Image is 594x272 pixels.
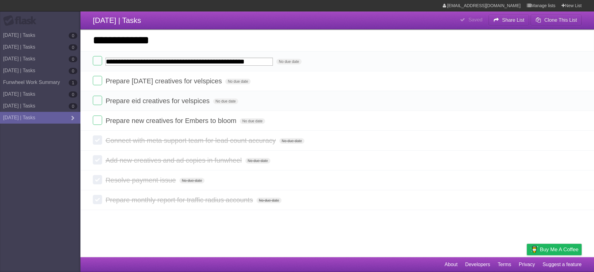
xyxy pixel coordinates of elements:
[502,17,524,23] b: Share List
[245,158,270,164] span: No due date
[530,244,538,255] img: Buy me a coffee
[105,196,254,204] span: Prepare monthly report for traffic radius accounts
[93,16,141,24] span: [DATE] | Tasks
[105,176,177,184] span: Resolve payment issue
[213,99,238,104] span: No due date
[69,91,77,98] b: 0
[468,17,482,22] b: Saved
[69,80,77,86] b: 1
[527,244,582,255] a: Buy me a coffee
[489,15,529,26] button: Share List
[93,175,102,184] label: Done
[445,259,458,270] a: About
[105,97,211,105] span: Prepare eid creatives for velspices
[225,79,250,84] span: No due date
[93,116,102,125] label: Done
[276,59,301,64] span: No due date
[69,44,77,50] b: 0
[69,103,77,109] b: 0
[279,138,304,144] span: No due date
[105,77,223,85] span: Prepare [DATE] creatives for velspices
[256,198,282,203] span: No due date
[69,68,77,74] b: 0
[3,15,40,26] div: Flask
[69,56,77,62] b: 0
[105,117,238,125] span: Prepare new creatives for Embers to bloom
[93,96,102,105] label: Done
[93,56,102,65] label: Done
[531,15,582,26] button: Clone This List
[498,259,511,270] a: Terms
[93,76,102,85] label: Done
[93,155,102,165] label: Done
[93,135,102,145] label: Done
[544,17,577,23] b: Clone This List
[540,244,579,255] span: Buy me a coffee
[519,259,535,270] a: Privacy
[105,137,277,144] span: Connect with meta support team for lead count accuracy
[240,118,265,124] span: No due date
[93,195,102,204] label: Done
[69,33,77,39] b: 0
[465,259,490,270] a: Developers
[543,259,582,270] a: Suggest a feature
[179,178,204,183] span: No due date
[105,156,243,164] span: Add new creatives and ad copies in funwheel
